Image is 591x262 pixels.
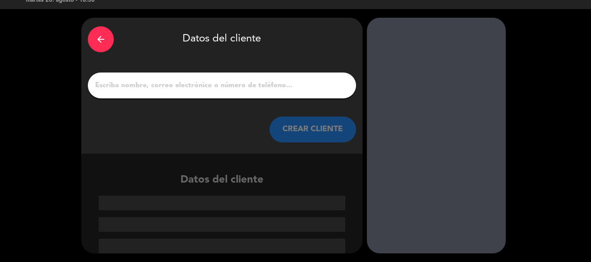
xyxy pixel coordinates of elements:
input: Escriba nombre, correo electrónico o número de teléfono... [94,79,350,92]
button: CREAR CLIENTE [270,117,356,142]
div: Datos del cliente [81,172,363,253]
div: Datos del cliente [88,24,356,54]
i: arrow_back [96,34,106,44]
